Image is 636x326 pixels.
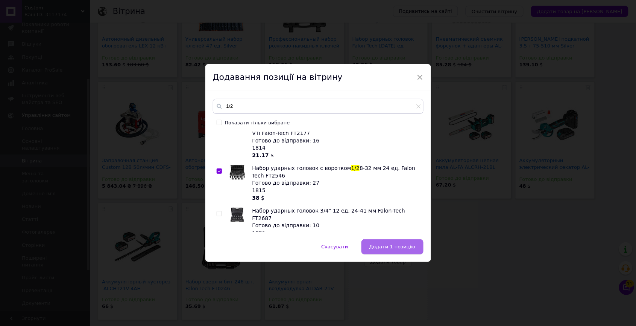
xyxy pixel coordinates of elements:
[252,179,419,187] div: Готово до відправки: 27
[252,145,266,151] span: 1814
[321,244,348,249] span: Скасувати
[225,119,290,126] div: Показати тільки вибране
[252,122,418,136] span: Комплект блокировки ГРМ Peugeot, Citroën, Opel, Toyota 1.2 VTi Falon-Tech FT2177
[252,165,351,171] span: Набор ударных головок с воротком
[313,239,356,254] button: Скасувати
[252,230,266,236] span: 1821
[361,239,423,254] button: Додати 1 позицію
[230,165,245,180] img: Набор ударных головок с воротком 1/2 8-32 мм 24 ед. Falon Tech FT2546
[205,64,431,91] div: Додавання позиції на вітрину
[417,71,423,84] span: ×
[252,195,260,201] b: 38
[369,244,416,249] span: Додати 1 позицію
[252,194,419,202] div: $
[252,152,419,159] div: $
[351,165,360,171] span: 1/2
[252,187,266,193] span: 1815
[252,137,419,145] div: Готово до відправки: 16
[252,152,269,158] b: 21.17
[213,99,423,114] input: Пошук за товарами та послугами
[252,222,419,230] div: Готово до відправки: 10
[252,165,416,179] span: 8-32 мм 24 ед. Falon Tech FT2546
[231,208,244,222] img: Набор ударных головок 3/4" 12 ед. 24-41 мм Falon-Tech FT2687
[252,208,405,221] span: Набор ударных головок 3/4" 12 ед. 24-41 мм Falon-Tech FT2687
